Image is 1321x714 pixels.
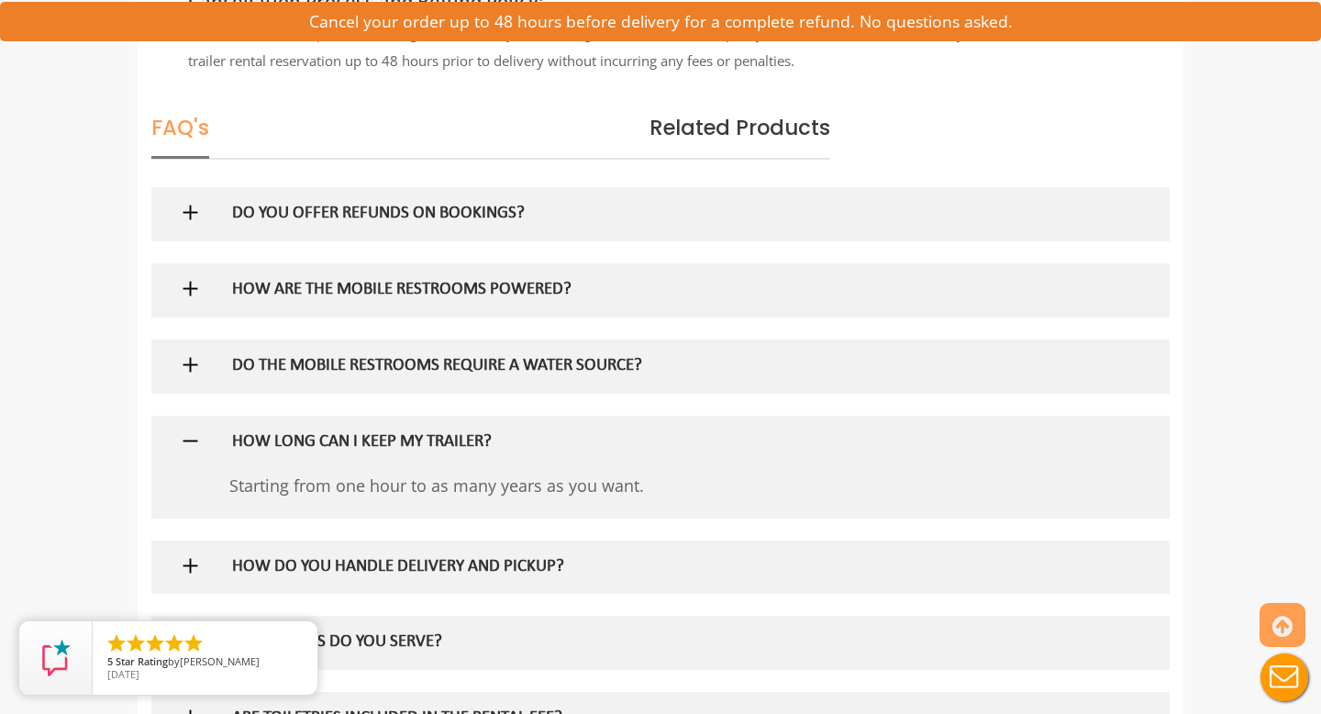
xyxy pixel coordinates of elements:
img: plus icon sign [179,277,202,300]
li:  [163,632,185,654]
li:  [105,632,128,654]
span: FAQ's [151,113,209,159]
h5: HOW LONG CAN I KEEP MY TRAILER? [232,433,1030,452]
span: 5 [107,654,113,668]
img: minus icon sign [179,201,202,224]
span: Related Products [649,113,830,142]
button: Live Chat [1248,641,1321,714]
img: plus icon sign [179,554,202,577]
h5: DO YOU OFFER REFUNDS ON BOOKINGS? [232,205,1030,224]
h5: DO THE MOBILE RESTROOMS REQUIRE A WATER SOURCE? [232,357,1030,376]
p: We understand that plans can change, which is why we offer a generous cancellation policy. You ca... [188,19,1147,74]
li:  [183,632,205,654]
span: Star Rating [116,654,168,668]
span: [PERSON_NAME] [180,654,260,668]
img: plus icon sign [179,430,202,452]
img: Review Rating [38,640,74,676]
img: plus icon sign [179,353,202,376]
h5: HOW ARE THE MOBILE RESTROOMS POWERED? [232,281,1030,300]
li:  [125,632,147,654]
h5: WHAT AREAS DO YOU SERVE? [232,633,1030,653]
h5: HOW DO YOU HANDLE DELIVERY AND PICKUP? [232,558,1030,577]
p: Starting from one hour to as many years as you want. [229,469,1060,502]
li:  [144,632,166,654]
span: [DATE] [107,667,139,681]
span: by [107,656,303,669]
